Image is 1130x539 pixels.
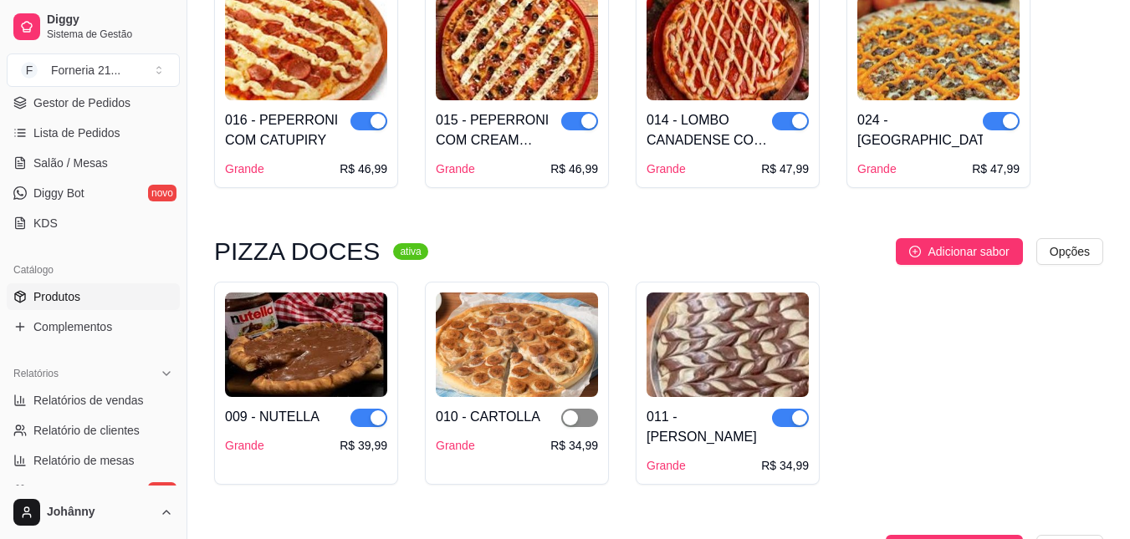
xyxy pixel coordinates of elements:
[7,53,180,87] button: Select a team
[436,110,561,150] div: 015 - PEPERRONI COM CREAM CHEESE
[7,492,180,532] button: Johânny
[761,457,809,474] div: R$ 34,99
[647,407,772,447] div: 011 - [PERSON_NAME]
[7,283,180,310] a: Produtos
[225,292,387,397] img: product-image
[647,457,686,474] div: Grande
[21,62,38,79] span: F
[47,505,153,520] span: Johânny
[7,257,180,283] div: Catálogo
[214,242,380,262] h3: PIZZA DOCES
[7,313,180,340] a: Complementos
[393,243,427,260] sup: ativa
[47,13,173,28] span: Diggy
[51,62,120,79] div: Forneria 21 ...
[647,292,809,397] img: product-image
[896,238,1022,265] button: Adicionar sabor
[550,160,598,177] div: R$ 46,99
[225,110,350,150] div: 016 - PEPERRONI COM CATUPIRY
[550,437,598,454] div: R$ 34,99
[7,417,180,444] a: Relatório de clientes
[436,160,475,177] div: Grande
[857,110,983,150] div: 024 - [GEOGRAPHIC_DATA]
[7,7,180,47] a: DiggySistema de Gestão
[225,407,320,427] div: 009 - NUTELLA
[436,437,475,454] div: Grande
[436,292,598,397] img: product-image
[7,477,180,504] a: Relatório de fidelidadenovo
[1036,238,1103,265] button: Opções
[7,447,180,474] a: Relatório de mesas
[1050,242,1090,261] span: Opções
[33,155,108,171] span: Salão / Mesas
[33,215,58,231] span: KDS
[761,160,809,177] div: R$ 47,99
[225,437,264,454] div: Grande
[928,242,1009,261] span: Adicionar sabor
[225,160,264,177] div: Grande
[972,160,1020,177] div: R$ 47,99
[33,125,120,141] span: Lista de Pedidos
[33,422,140,439] span: Relatório de clientes
[33,185,84,201] span: Diggy Bot
[7,89,180,116] a: Gestor de Pedidos
[340,160,387,177] div: R$ 46,99
[7,387,180,414] a: Relatórios de vendas
[909,246,921,257] span: plus-circle
[340,437,387,454] div: R$ 39,99
[33,94,130,111] span: Gestor de Pedidos
[7,119,180,146] a: Lista de Pedidos
[33,318,112,335] span: Complementos
[647,160,686,177] div: Grande
[436,407,540,427] div: 010 - CARTOLLA
[7,210,180,236] a: KDS
[47,28,173,41] span: Sistema de Gestão
[857,160,897,177] div: Grande
[7,150,180,176] a: Salão / Mesas
[647,110,772,150] div: 014 - LOMBO CANADENSE COM CATUPITY
[13,367,59,380] span: Relatórios
[33,482,150,499] span: Relatório de fidelidade
[7,180,180,206] a: Diggy Botnovo
[33,452,135,469] span: Relatório de mesas
[33,288,80,305] span: Produtos
[33,392,144,409] span: Relatórios de vendas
